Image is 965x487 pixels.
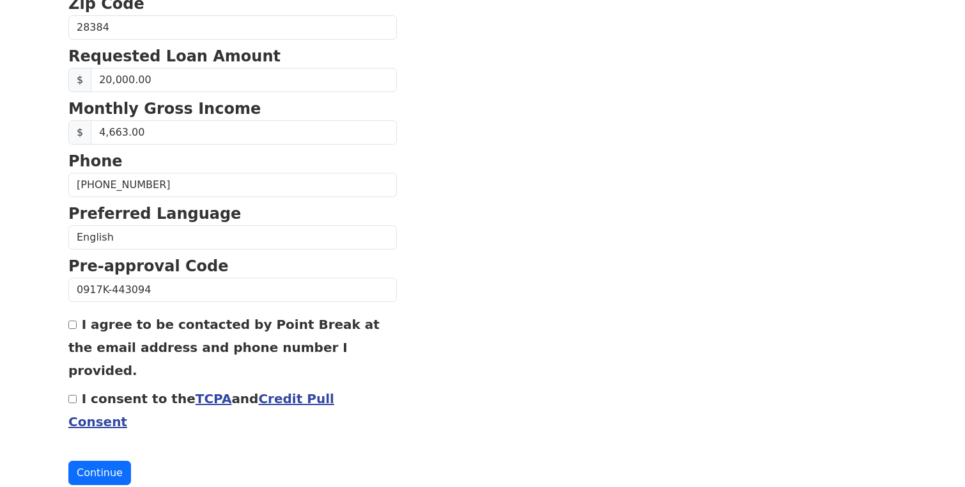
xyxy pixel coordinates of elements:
[68,461,131,485] button: Continue
[91,68,397,92] input: Requested Loan Amount
[196,391,232,406] a: TCPA
[68,173,397,197] input: Phone
[68,278,397,302] input: Pre-approval Code
[68,15,397,40] input: Zip Code
[68,120,91,145] span: $
[68,97,397,120] p: Monthly Gross Income
[68,391,334,429] label: I consent to the and
[68,317,380,378] label: I agree to be contacted by Point Break at the email address and phone number I provided.
[91,120,397,145] input: Monthly Gross Income
[68,68,91,92] span: $
[68,152,123,170] strong: Phone
[68,205,241,223] strong: Preferred Language
[68,47,281,65] strong: Requested Loan Amount
[68,257,229,275] strong: Pre-approval Code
